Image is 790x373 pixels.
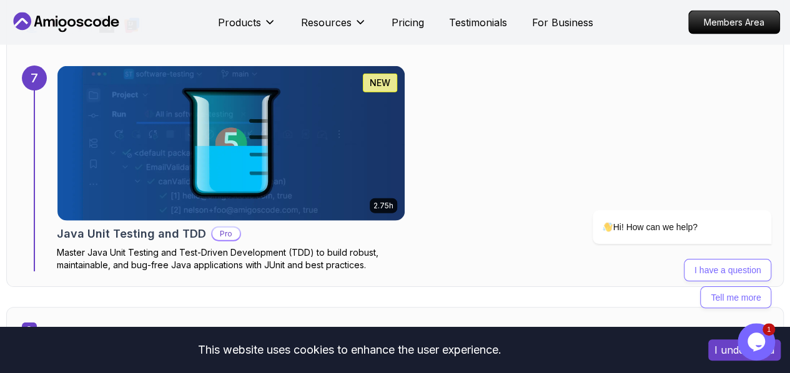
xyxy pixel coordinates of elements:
a: Java Unit Testing and TDD card2.75hNEWJava Unit Testing and TDDProMaster Java Unit Testing and Te... [57,65,405,271]
iframe: chat widget [738,323,778,361]
p: Resources [301,15,352,30]
button: Accept cookies [708,339,781,361]
button: Products [218,15,276,40]
div: 7 [22,65,47,90]
a: Testimonials [449,15,507,30]
h2: Java Unit Testing and TDD [57,225,206,243]
p: Members Area [689,11,779,34]
a: Members Area [688,11,780,34]
p: Products [218,15,261,30]
p: Pro [212,228,240,240]
a: For Business [532,15,593,30]
p: 2.75h [373,201,393,211]
p: NEW [370,77,390,89]
p: Master Java Unit Testing and Test-Driven Development (TDD) to build robust, maintainable, and bug... [57,246,405,271]
div: This website uses cookies to enhance the user experience. [9,336,689,364]
img: Java Unit Testing and TDD card [57,66,405,221]
iframe: chat widget [553,112,778,317]
button: Resources [301,15,367,40]
span: 8 [22,322,37,337]
a: Pricing [392,15,424,30]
